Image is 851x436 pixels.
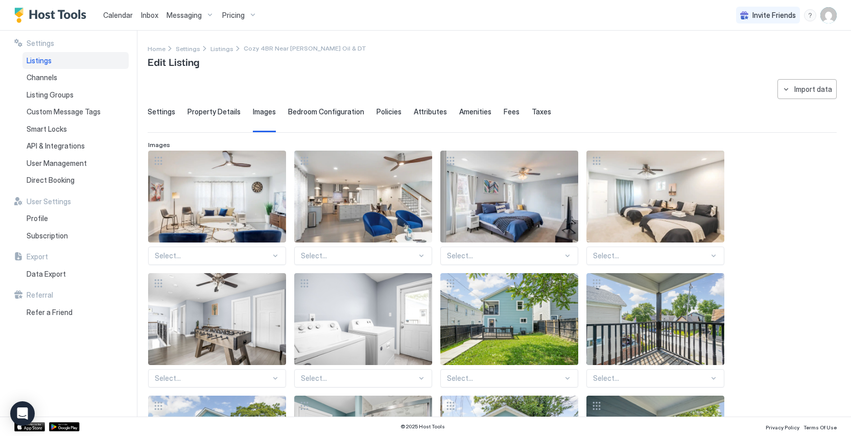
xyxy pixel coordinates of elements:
a: Subscription [22,227,129,245]
a: Listing Groups [22,86,129,104]
span: Images [253,107,276,116]
span: Home [148,45,166,53]
span: Referral [27,290,53,300]
span: Terms Of Use [803,424,837,430]
a: Direct Booking [22,172,129,189]
span: Taxes [532,107,551,116]
span: Data Export [27,270,66,279]
span: Privacy Policy [766,424,799,430]
a: Home [148,43,166,54]
span: Messaging [167,11,202,20]
a: Listings [22,52,129,69]
span: Attributes [414,107,447,116]
span: Settings [148,107,175,116]
span: Export [27,252,48,261]
span: Property Details [187,107,241,116]
span: Direct Booking [27,176,75,185]
span: Channels [27,73,57,82]
div: Import data [794,84,832,94]
a: API & Integrations [22,137,129,155]
div: View image [586,273,724,365]
span: © 2025 Host Tools [400,423,445,430]
a: Custom Message Tags [22,103,129,120]
a: Inbox [141,10,158,20]
span: Profile [27,214,48,223]
div: View image [294,151,432,243]
span: Settings [176,45,200,53]
div: View image [294,273,432,365]
span: User Settings [27,197,71,206]
div: Breadcrumb [148,43,166,54]
span: Policies [376,107,401,116]
span: Calendar [103,11,133,19]
a: Channels [22,69,129,86]
a: App Store [14,422,45,431]
a: Settings [176,43,200,54]
a: User Management [22,155,129,172]
span: Inbox [141,11,158,19]
a: Smart Locks [22,120,129,138]
a: Google Play Store [49,422,80,431]
span: Subscription [27,231,68,240]
a: Refer a Friend [22,304,129,321]
div: Breadcrumb [210,43,233,54]
div: Breadcrumb [176,43,200,54]
a: Profile [22,210,129,227]
a: Data Export [22,265,129,283]
span: Fees [504,107,519,116]
div: View image [440,151,578,243]
span: Listings [210,45,233,53]
span: User Management [27,159,87,168]
div: View image [148,273,286,365]
span: Amenities [459,107,491,116]
span: Pricing [222,11,245,20]
span: Bedroom Configuration [288,107,364,116]
span: Refer a Friend [27,308,73,317]
a: Calendar [103,10,133,20]
span: Listing Groups [27,90,74,100]
a: Host Tools Logo [14,8,91,23]
div: View image [148,151,286,243]
div: View image [586,151,724,243]
span: Invite Friends [752,11,796,20]
a: Listings [210,43,233,54]
span: Listings [27,56,52,65]
div: View image [440,273,578,365]
a: Privacy Policy [766,421,799,432]
div: User profile [820,7,837,23]
span: Edit Listing [148,54,199,69]
span: Breadcrumb [244,44,366,52]
span: Settings [27,39,54,48]
div: Open Intercom Messenger [10,401,35,426]
button: Import data [777,79,837,99]
a: Terms Of Use [803,421,837,432]
span: Smart Locks [27,125,67,134]
div: menu [804,9,816,21]
span: Custom Message Tags [27,107,101,116]
span: API & Integrations [27,141,85,151]
span: Images [148,141,170,149]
